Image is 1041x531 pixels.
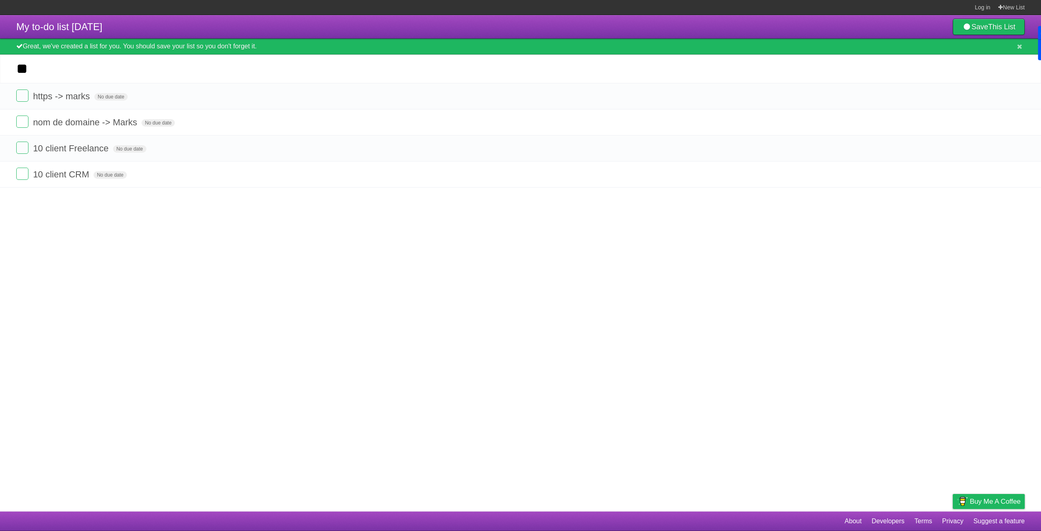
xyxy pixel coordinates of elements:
[871,514,904,529] a: Developers
[973,514,1025,529] a: Suggest a feature
[953,19,1025,35] a: SaveThis List
[142,119,174,127] span: No due date
[988,23,1015,31] b: This List
[845,514,862,529] a: About
[33,117,139,127] span: nom de domaine -> Marks
[942,514,963,529] a: Privacy
[953,494,1025,509] a: Buy me a coffee
[970,494,1021,509] span: Buy me a coffee
[113,145,146,153] span: No due date
[94,171,126,179] span: No due date
[957,494,968,508] img: Buy me a coffee
[16,168,28,180] label: Done
[915,514,932,529] a: Terms
[16,142,28,154] label: Done
[16,21,102,32] span: My to-do list [DATE]
[16,116,28,128] label: Done
[33,169,91,179] span: 10 client CRM
[94,93,127,101] span: No due date
[16,90,28,102] label: Done
[33,143,111,153] span: 10 client Freelance
[33,91,92,101] span: https -> marks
